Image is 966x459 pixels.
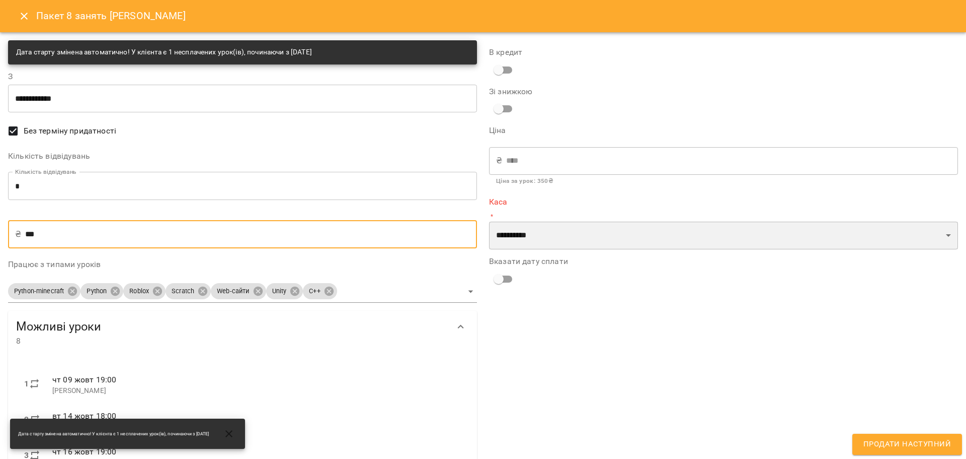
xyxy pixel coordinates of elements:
[211,283,266,299] div: Web-сайти
[52,375,116,384] span: чт 09 жовт 19:00
[8,260,477,269] label: Працює з типами уроків
[489,48,958,56] label: В кредит
[123,283,166,299] div: Roblox
[8,287,70,296] span: Python-minecraft
[863,438,951,451] span: Продати наступний
[8,283,80,299] div: Python-minecraft
[52,422,461,432] p: [PERSON_NAME]
[496,155,502,167] p: ₴
[8,73,477,81] label: З
[489,88,646,96] label: Зі знижкою
[16,335,449,347] span: 8
[303,283,337,299] div: C++
[16,319,449,335] span: Можливі уроки
[166,287,200,296] span: Scratch
[266,283,303,299] div: Unity
[18,431,209,437] span: Дата старту змінена автоматично! У клієнта є 1 несплачених урок(ів), починаючи з [DATE]
[489,198,958,206] label: Каса
[52,386,461,396] p: [PERSON_NAME]
[211,287,255,296] span: Web-сайти
[303,287,326,296] span: C++
[8,280,477,303] div: Python-minecraftPythonRobloxScratchWeb-сайтиUnityC++
[852,434,962,455] button: Продати наступний
[24,125,116,137] span: Без терміну придатності
[496,177,553,184] b: Ціна за урок : 350 ₴
[24,414,29,426] label: 2
[123,287,155,296] span: Roblox
[52,447,116,456] span: чт 16 жовт 19:00
[8,152,477,160] label: Кількість відвідувань
[16,43,312,61] div: Дата старту змінена автоматично! У клієнта є 1 несплачених урок(ів), починаючи з [DATE]
[12,4,36,28] button: Close
[36,8,186,24] h6: Пакет 8 занять [PERSON_NAME]
[80,287,113,296] span: Python
[266,287,293,296] span: Unity
[52,411,116,421] span: вт 14 жовт 18:00
[489,126,958,135] label: Ціна
[24,378,29,390] label: 1
[449,315,473,339] button: Show more
[166,283,211,299] div: Scratch
[80,283,123,299] div: Python
[489,257,958,266] label: Вказати дату сплати
[15,228,21,240] p: ₴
